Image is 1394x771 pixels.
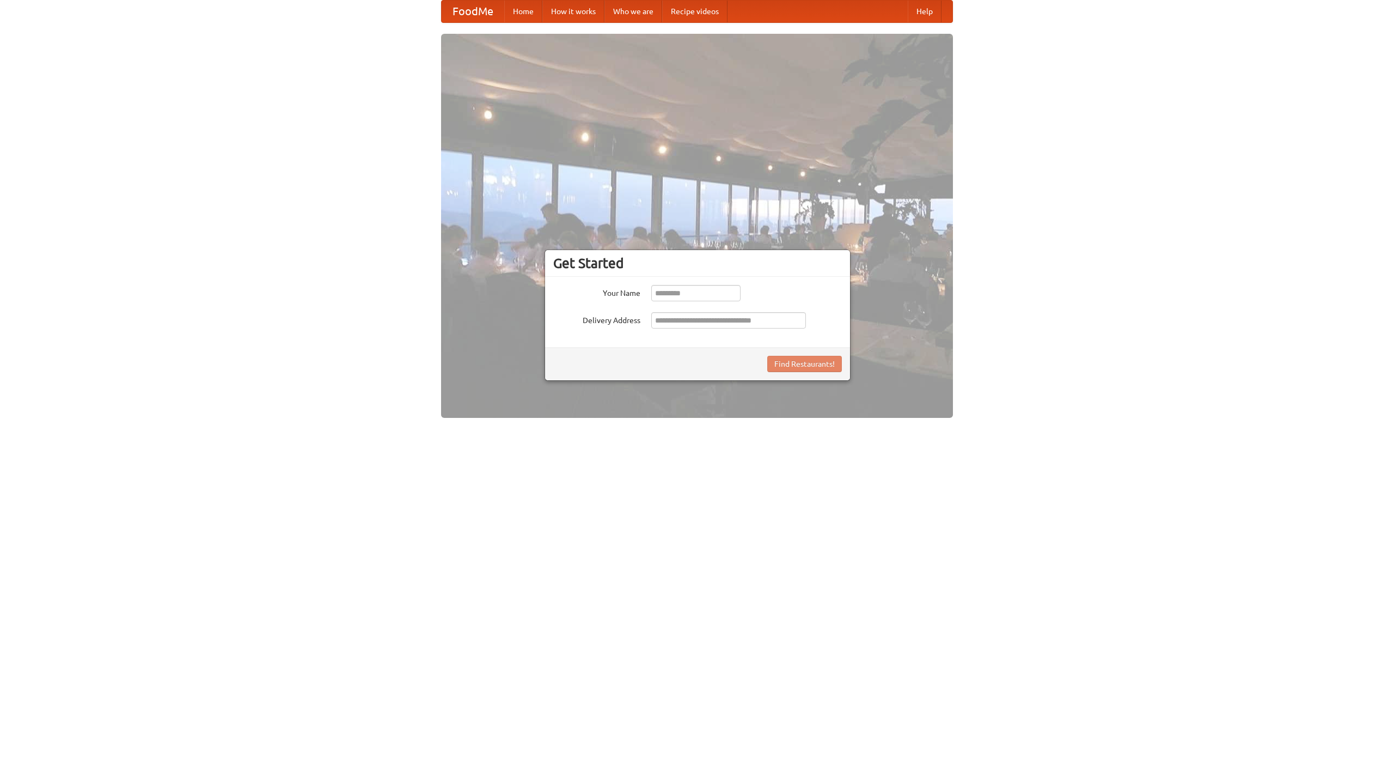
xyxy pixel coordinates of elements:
a: Who we are [604,1,662,22]
a: Help [908,1,941,22]
label: Delivery Address [553,312,640,326]
label: Your Name [553,285,640,299]
a: FoodMe [442,1,504,22]
a: Recipe videos [662,1,727,22]
h3: Get Started [553,255,842,271]
a: How it works [542,1,604,22]
button: Find Restaurants! [767,356,842,372]
a: Home [504,1,542,22]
